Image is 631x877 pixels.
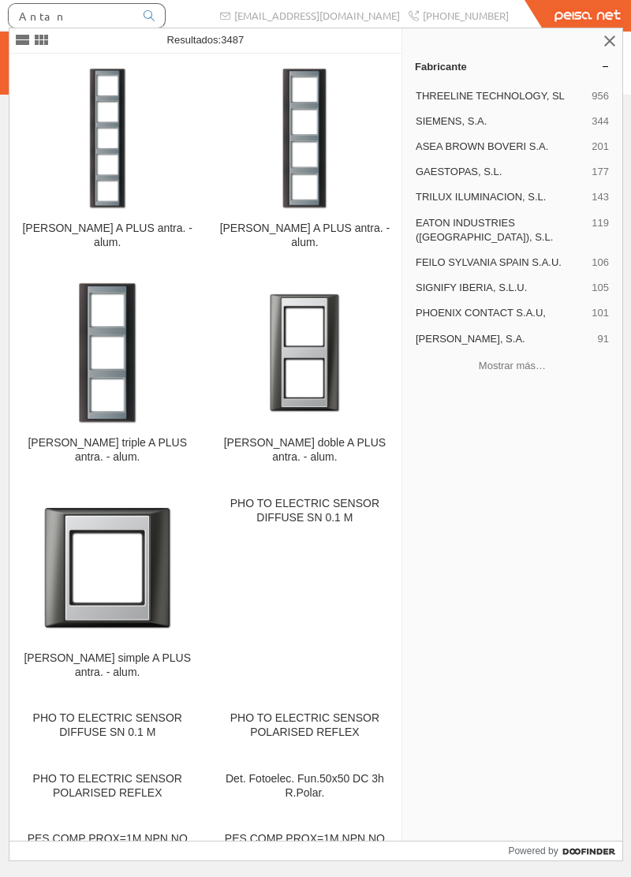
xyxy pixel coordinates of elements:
[9,54,206,268] a: Marco quíntuple A PLUS antra. - alum. [PERSON_NAME] A PLUS antra. - alum.
[22,711,193,740] div: PHO TO ELECTRIC SENSOR DIFFUSE SN 0.1 M
[207,54,403,268] a: Marco cuádruple A PLUS antra. - alum. [PERSON_NAME] A PLUS antra. - alum.
[423,9,509,22] span: [PHONE_NUMBER]
[416,256,585,270] span: FEILO SYLVANIA SPAIN S.A.U.
[207,269,403,483] a: Marco doble A PLUS antra. - alum. [PERSON_NAME] doble A PLUS antra. - alum.
[508,844,558,858] span: Powered by
[9,699,206,758] a: PHO TO ELECTRIC SENSOR DIFFUSE SN 0.1 M
[9,269,206,483] a: Marco triple A PLUS antra. - alum. [PERSON_NAME] triple A PLUS antra. - alum.
[592,281,609,295] span: 105
[22,832,193,860] div: PES COMP PROX=1M NPN NO OPT 10-30VDC 3
[598,332,609,346] span: 91
[402,54,622,79] a: Fabricante
[219,436,390,465] div: [PERSON_NAME] doble A PLUS antra. - alum.
[416,190,585,204] span: TRILUX ILUMINACION, S.L.
[219,222,390,250] div: [PERSON_NAME] A PLUS antra. - alum.
[416,216,585,244] span: EATON INDUSTRIES ([GEOGRAPHIC_DATA]), S.L.
[36,497,178,639] img: Marco simple A PLUS antra. - alum.
[219,832,390,860] div: PES COMP PROX=1M NPN NO OPT 10-30VDC 3
[233,282,375,424] img: Marco doble A PLUS antra. - alum.
[416,306,585,320] span: PHOENIX CONTACT S.A.U,
[221,34,244,46] span: 3487
[592,114,609,129] span: 344
[207,699,403,758] a: PHO TO ELECTRIC SENSOR POLARISED REFLEX
[9,484,206,698] a: Marco simple A PLUS antra. - alum. [PERSON_NAME] simple A PLUS antra. - alum.
[22,436,193,465] div: [PERSON_NAME] triple A PLUS antra. - alum.
[9,4,134,28] input: Buscar...
[592,216,609,244] span: 119
[416,281,585,295] span: SIGNIFY IBERIA, S.L.U.
[219,497,390,525] div: PHO TO ELECTRIC SENSOR DIFFUSE SN 0.1 M
[233,67,375,209] img: Marco cuádruple A PLUS antra. - alum.
[416,165,585,179] span: GAESTOPAS, S.L.
[592,256,609,270] span: 106
[592,140,609,154] span: 201
[36,282,178,424] img: Marco triple A PLUS antra. - alum.
[416,114,585,129] span: SIEMENS, S.A.
[219,711,390,740] div: PHO TO ELECTRIC SENSOR POLARISED REFLEX
[592,190,609,204] span: 143
[409,353,616,379] button: Mostrar más…
[9,759,206,819] a: PHO TO ELECTRIC SENSOR POLARISED REFLEX
[416,140,585,154] span: ASEA BROWN BOVERI S.A.
[207,759,403,819] a: Det. Fotoelec. Fun.50x50 DC 3h R.Polar.
[219,772,390,800] div: Det. Fotoelec. Fun.50x50 DC 3h R.Polar.
[36,67,178,209] img: Marco quíntuple A PLUS antra. - alum.
[22,222,193,250] div: [PERSON_NAME] A PLUS antra. - alum.
[592,89,609,103] span: 956
[167,34,245,46] span: Resultados:
[416,89,585,103] span: THREELINE TECHNOLOGY, SL
[234,9,400,22] span: [EMAIL_ADDRESS][DOMAIN_NAME]
[592,165,609,179] span: 177
[22,772,193,800] div: PHO TO ELECTRIC SENSOR POLARISED REFLEX
[416,332,592,346] span: [PERSON_NAME], S.A.
[508,842,622,860] a: Powered by
[207,484,403,698] a: PHO TO ELECTRIC SENSOR DIFFUSE SN 0.1 M
[592,306,609,320] span: 101
[22,651,193,680] div: [PERSON_NAME] simple A PLUS antra. - alum.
